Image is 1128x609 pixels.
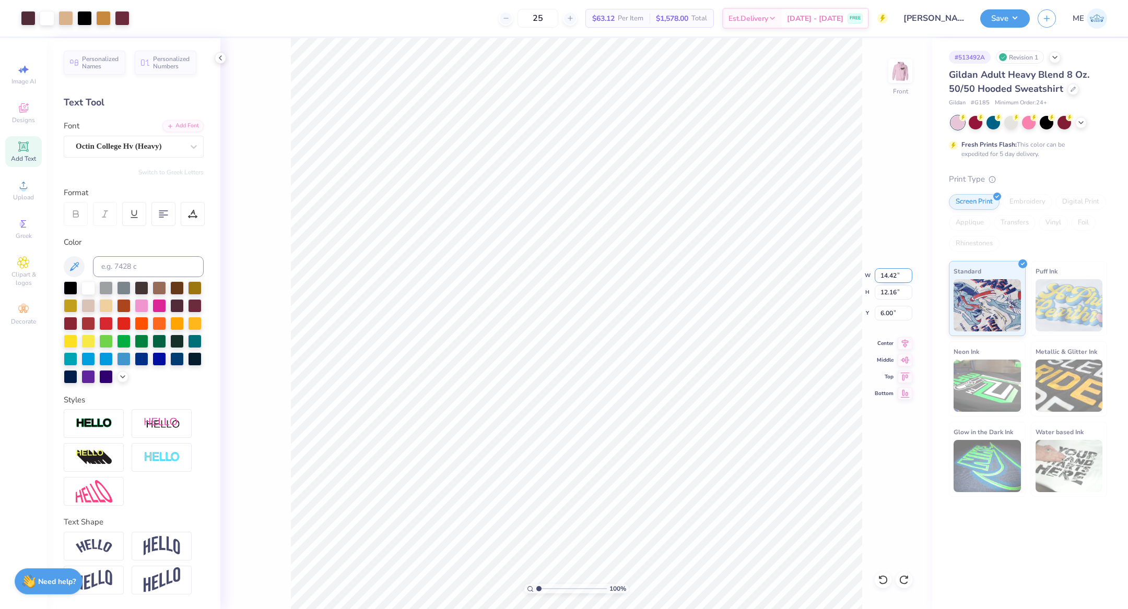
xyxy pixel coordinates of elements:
div: Applique [949,215,991,231]
strong: Fresh Prints Flash: [961,140,1017,149]
span: Total [691,13,707,24]
div: # 513492A [949,51,991,64]
img: Metallic & Glitter Ink [1036,360,1103,412]
div: Embroidery [1003,194,1052,210]
div: Screen Print [949,194,1000,210]
img: 3d Illusion [76,449,112,466]
img: Flag [76,570,112,590]
input: – – [518,9,558,28]
input: e.g. 7428 c [93,256,204,277]
span: Greek [16,232,32,240]
span: Puff Ink [1036,266,1057,277]
span: Gildan Adult Heavy Blend 8 Oz. 50/50 Hooded Sweatshirt [949,68,1089,95]
span: $63.12 [592,13,615,24]
img: Neon Ink [954,360,1021,412]
div: Digital Print [1055,194,1106,210]
span: Center [875,340,894,347]
span: 100 % [609,584,626,593]
div: Foil [1071,215,1096,231]
div: Format [64,187,205,199]
span: FREE [850,15,861,22]
img: Shadow [144,417,180,430]
img: Standard [954,279,1021,331]
button: Switch to Greek Letters [138,168,204,176]
span: $1,578.00 [656,13,688,24]
div: Color [64,236,204,248]
span: ME [1073,13,1084,25]
div: Print Type [949,173,1107,185]
span: Gildan [949,99,966,108]
span: Clipart & logos [5,270,42,287]
div: Text Shape [64,516,204,528]
span: Designs [12,116,35,124]
span: Standard [954,266,981,277]
img: Arch [144,536,180,556]
span: Upload [13,193,34,201]
img: Water based Ink [1036,440,1103,492]
img: Maria Espena [1087,8,1107,29]
div: This color can be expedited for 5 day delivery. [961,140,1090,159]
span: Per Item [618,13,643,24]
span: Middle [875,356,894,364]
div: Vinyl [1039,215,1068,231]
div: Transfers [994,215,1036,231]
span: Image AI [11,77,36,86]
span: Add Text [11,154,36,163]
span: Glow in the Dark Ink [954,426,1013,437]
a: ME [1073,8,1107,29]
div: Revision 1 [996,51,1044,64]
div: Add Font [162,120,204,132]
img: Arc [76,539,112,553]
span: Personalized Numbers [153,55,190,70]
img: Front [890,61,911,81]
img: Stroke [76,417,112,429]
strong: Need help? [38,577,76,587]
span: Bottom [875,390,894,397]
span: Personalized Names [82,55,119,70]
img: Rise [144,567,180,593]
img: Free Distort [76,480,112,503]
img: Puff Ink [1036,279,1103,331]
div: Front [893,87,908,96]
div: Rhinestones [949,236,1000,252]
img: Negative Space [144,451,180,463]
span: Est. Delivery [728,13,768,24]
div: Text Tool [64,95,204,110]
img: Glow in the Dark Ink [954,440,1021,492]
span: # G185 [971,99,990,108]
span: [DATE] - [DATE] [787,13,843,24]
span: Metallic & Glitter Ink [1036,346,1097,357]
button: Save [980,9,1030,28]
span: Water based Ink [1036,426,1084,437]
span: Neon Ink [954,346,979,357]
input: Untitled Design [896,8,972,29]
span: Top [875,373,894,380]
label: Font [64,120,79,132]
span: Minimum Order: 24 + [995,99,1047,108]
div: Styles [64,394,204,406]
span: Decorate [11,317,36,326]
